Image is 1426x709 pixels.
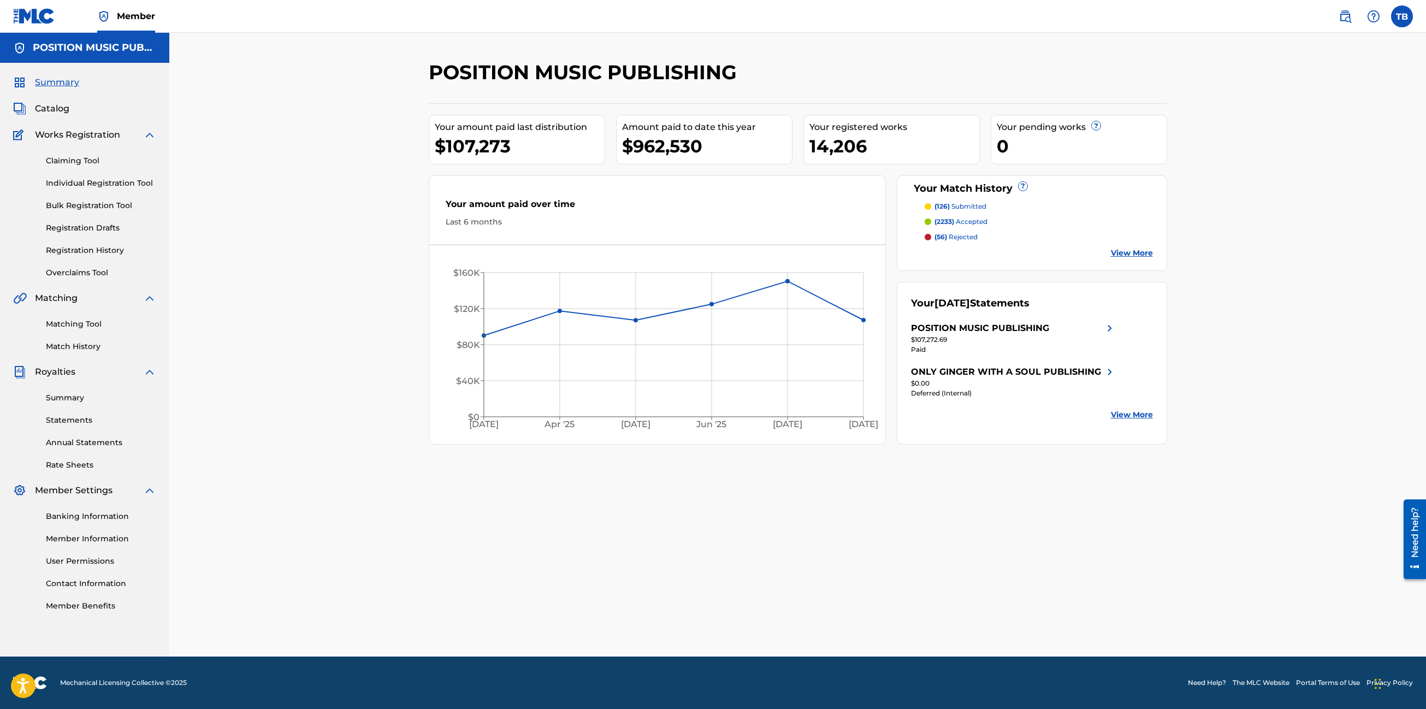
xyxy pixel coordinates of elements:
iframe: Resource Center [1395,494,1426,585]
img: Matching [13,292,27,305]
div: Your Statements [911,296,1029,311]
div: Your registered works [809,121,979,134]
img: MLC Logo [13,8,55,24]
img: right chevron icon [1103,365,1116,379]
div: $107,273 [435,134,605,158]
div: $0.00 [911,379,1116,388]
tspan: [DATE] [849,420,878,430]
a: POSITION MUSIC PUBLISHINGright chevron icon$107,272.69Paid [911,322,1116,354]
div: Your amount paid last distribution [435,121,605,134]
tspan: $160K [453,268,480,278]
img: right chevron icon [1103,322,1116,335]
a: Match History [46,341,156,352]
span: Mechanical Licensing Collective © 2025 [60,678,187,688]
a: Banking Information [46,511,156,522]
a: Matching Tool [46,318,156,330]
a: CatalogCatalog [13,102,69,115]
img: expand [143,128,156,141]
tspan: $40K [455,376,480,386]
a: Bulk Registration Tool [46,200,156,211]
p: submitted [934,202,986,211]
tspan: [DATE] [469,420,498,430]
div: Drag [1375,667,1381,700]
a: Individual Registration Tool [46,178,156,189]
span: Member Settings [35,484,113,497]
div: User Menu [1391,5,1413,27]
a: (56) rejected [925,232,1153,242]
div: Your pending works [997,121,1167,134]
div: Your Match History [911,181,1153,196]
div: $107,272.69 [911,335,1116,345]
img: search [1339,10,1352,23]
img: expand [143,292,156,305]
div: Your amount paid over time [446,198,869,216]
a: ONLY GINGER WITH A SOUL PUBLISHINGright chevron icon$0.00Deferred (Internal) [911,365,1116,398]
img: help [1367,10,1380,23]
a: SummarySummary [13,76,79,89]
a: Registration Drafts [46,222,156,234]
span: Works Registration [35,128,120,141]
div: ONLY GINGER WITH A SOUL PUBLISHING [911,365,1101,379]
a: Registration History [46,245,156,256]
img: Catalog [13,102,26,115]
a: Privacy Policy [1366,678,1413,688]
img: expand [143,365,156,379]
span: ? [1019,182,1027,191]
a: The MLC Website [1233,678,1289,688]
a: Summary [46,392,156,404]
tspan: $120K [453,304,480,314]
a: Public Search [1334,5,1356,27]
tspan: Apr '25 [544,420,575,430]
tspan: [DATE] [621,420,650,430]
span: [DATE] [934,297,970,309]
span: Matching [35,292,78,305]
a: Annual Statements [46,437,156,448]
a: Rate Sheets [46,459,156,471]
div: Amount paid to date this year [622,121,792,134]
a: Statements [46,415,156,426]
a: Contact Information [46,578,156,589]
tspan: Jun '25 [696,420,726,430]
a: View More [1111,409,1153,421]
a: Portal Terms of Use [1296,678,1360,688]
span: Summary [35,76,79,89]
a: (2233) accepted [925,217,1153,227]
div: Last 6 months [446,216,869,228]
img: Royalties [13,365,26,379]
img: Top Rightsholder [97,10,110,23]
a: Need Help? [1188,678,1226,688]
a: Overclaims Tool [46,267,156,279]
span: Catalog [35,102,69,115]
img: Works Registration [13,128,27,141]
tspan: $0 [468,412,479,422]
img: expand [143,484,156,497]
iframe: Chat Widget [1371,657,1426,709]
span: ? [1092,121,1100,130]
h5: POSITION MUSIC PUBLISHING [33,42,156,54]
div: Help [1363,5,1384,27]
div: POSITION MUSIC PUBLISHING [911,322,1049,335]
p: accepted [934,217,987,227]
a: User Permissions [46,556,156,567]
span: (126) [934,202,950,210]
span: (56) [934,233,947,241]
tspan: $80K [456,340,480,350]
a: View More [1111,247,1153,259]
div: 0 [997,134,1167,158]
h2: POSITION MUSIC PUBLISHING [429,60,742,85]
img: Member Settings [13,484,26,497]
a: Member Benefits [46,600,156,612]
a: (126) submitted [925,202,1153,211]
a: Claiming Tool [46,155,156,167]
img: logo [13,676,47,689]
tspan: [DATE] [773,420,802,430]
div: $962,530 [622,134,792,158]
span: (2233) [934,217,954,226]
div: Deferred (Internal) [911,388,1116,398]
div: Paid [911,345,1116,354]
span: Royalties [35,365,75,379]
p: rejected [934,232,978,242]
